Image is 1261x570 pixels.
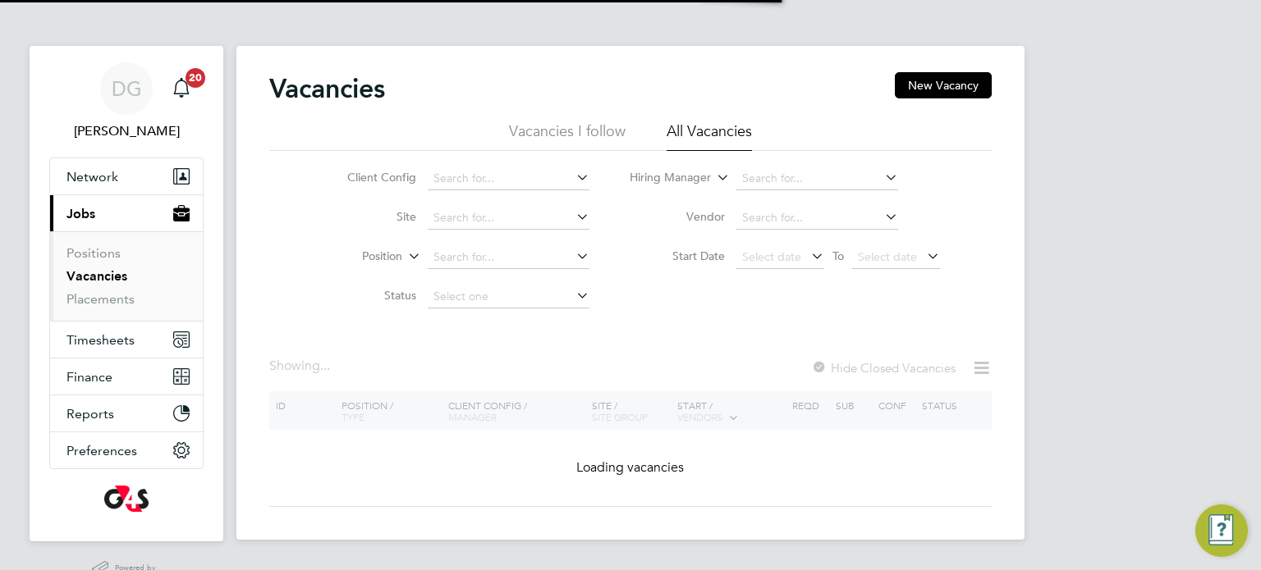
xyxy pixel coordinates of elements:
[186,68,205,88] span: 20
[630,249,725,263] label: Start Date
[736,207,898,230] input: Search for...
[66,206,95,221] span: Jobs
[322,288,416,303] label: Status
[736,167,898,190] input: Search for...
[165,62,198,115] a: 20
[66,169,118,185] span: Network
[49,62,204,141] a: DG[PERSON_NAME]
[49,486,204,512] a: Go to home page
[66,406,114,422] span: Reports
[66,369,112,385] span: Finance
[49,121,204,141] span: Danny Glass
[858,249,917,264] span: Select date
[322,170,416,185] label: Client Config
[66,332,135,348] span: Timesheets
[50,432,203,468] button: Preferences
[895,72,992,98] button: New Vacancy
[742,249,801,264] span: Select date
[320,358,330,374] span: ...
[50,395,203,431] button: Reports
[428,207,589,230] input: Search for...
[828,245,849,267] span: To
[66,268,127,284] a: Vacancies
[104,486,149,512] img: g4s-logo-retina.png
[428,246,589,269] input: Search for...
[269,358,333,375] div: Showing
[66,443,137,458] span: Preferences
[1195,504,1248,557] button: Engage Resource Center
[30,46,223,541] nav: Main navigation
[66,291,135,307] a: Placements
[617,170,711,186] label: Hiring Manager
[322,209,416,224] label: Site
[428,167,589,190] input: Search for...
[50,195,203,231] button: Jobs
[428,285,589,308] input: Select one
[50,158,203,194] button: Network
[667,121,752,151] li: All Vacancies
[509,121,626,151] li: Vacancies I follow
[269,72,385,105] h2: Vacancies
[50,358,203,394] button: Finance
[308,249,402,265] label: Position
[50,321,203,358] button: Timesheets
[112,78,142,99] span: DG
[630,209,725,224] label: Vendor
[66,245,121,261] a: Positions
[50,231,203,321] div: Jobs
[811,360,956,376] label: Hide Closed Vacancies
